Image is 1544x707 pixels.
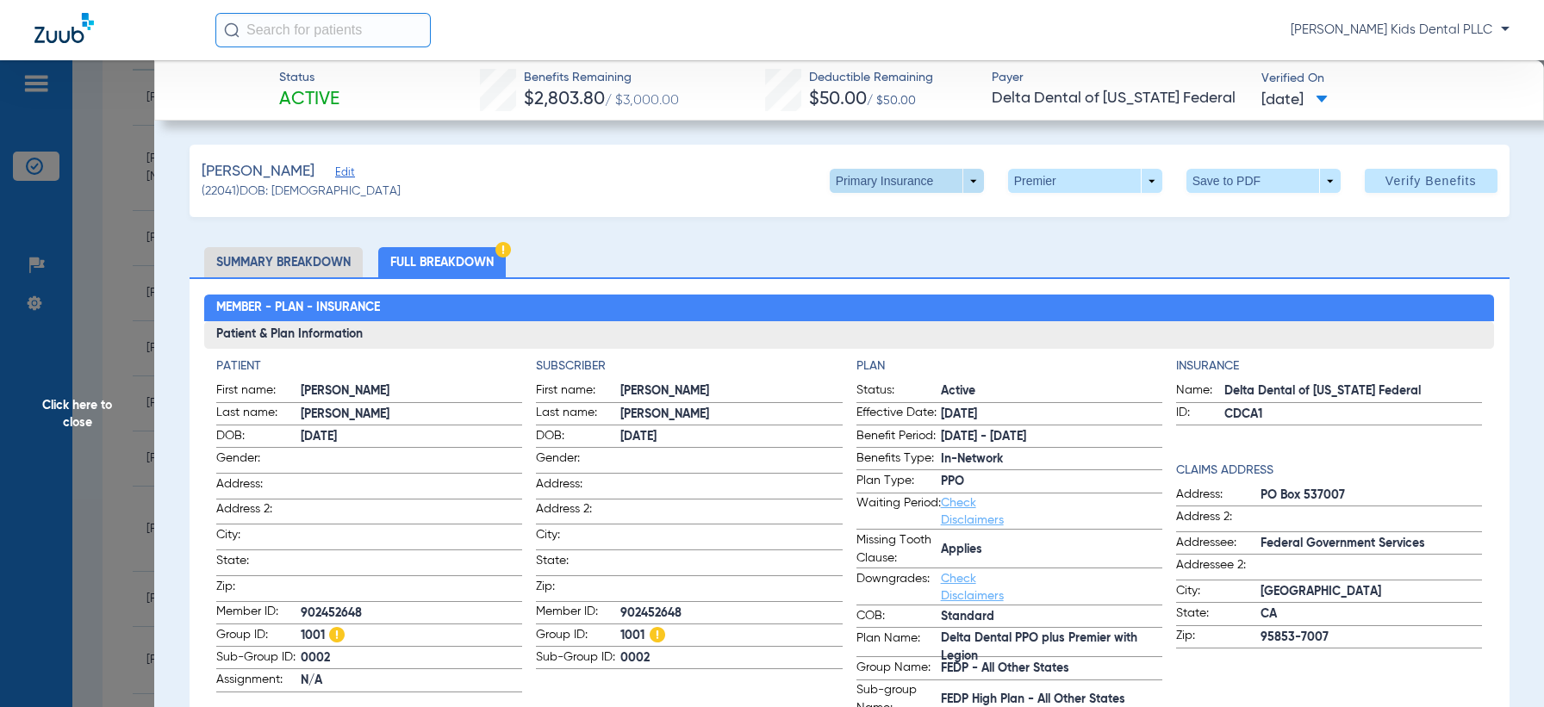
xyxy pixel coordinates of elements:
span: FEDP - All Other States [941,660,1162,678]
span: Member ID: [216,603,301,623]
input: Search for patients [215,13,431,47]
span: Addressee: [1176,534,1261,555]
a: Check Disclaimers [941,497,1004,526]
h4: Patient [216,357,522,375]
span: Address: [216,475,301,499]
span: State: [216,552,301,575]
span: Zip: [1176,627,1261,648]
span: 1001 [301,627,522,645]
span: Member ID: [536,603,620,623]
span: State: [1176,605,1261,625]
span: [DATE] - [DATE] [941,428,1162,446]
span: Verify Benefits [1385,174,1477,188]
span: [DATE] [620,428,842,446]
span: Zip: [536,578,620,601]
span: City: [536,526,620,549]
span: Delta Dental of [US_STATE] Federal [992,88,1247,109]
span: First name: [536,381,620,402]
span: Group ID: [216,626,301,647]
span: COB: [856,607,941,628]
span: Address: [536,475,620,499]
span: Missing Tooth Clause: [856,531,941,567]
span: Sub-Group ID: [216,648,301,669]
span: 902452648 [620,605,842,623]
span: N/A [301,672,522,690]
button: Save to PDF [1186,169,1341,193]
button: Primary Insurance [830,169,984,193]
a: Check Disclaimers [941,573,1004,602]
img: Hazard [650,627,665,642]
span: Status: [856,381,941,402]
h4: Plan [856,357,1162,375]
span: [PERSON_NAME] [620,406,842,424]
span: DOB: [216,427,301,448]
span: (22041) DOB: [DEMOGRAPHIC_DATA] [202,183,401,201]
span: Assignment: [216,671,301,691]
span: [DATE] [941,406,1162,424]
span: Benefit Period: [856,427,941,448]
span: Gender: [536,450,620,473]
button: Verify Benefits [1365,169,1497,193]
span: Edit [335,166,351,183]
span: PPO [941,473,1162,491]
img: Hazard [495,242,511,257]
span: 902452648 [301,605,522,623]
span: Waiting Period: [856,494,941,529]
span: Deductible Remaining [809,69,933,87]
span: CDCA1 [1224,406,1482,424]
span: $2,803.80 [524,90,605,109]
li: Full Breakdown [378,247,506,277]
span: City: [1176,582,1261,603]
span: ID: [1176,404,1224,425]
span: Active [279,88,339,112]
span: 1001 [620,627,842,645]
span: [PERSON_NAME] [202,161,314,183]
span: Name: [1176,381,1224,402]
span: Address: [1176,486,1261,506]
span: Federal Government Services [1261,535,1482,553]
span: Effective Date: [856,404,941,425]
span: City: [216,526,301,549]
h4: Subscriber [536,357,842,375]
button: Premier [1008,169,1162,193]
span: Last name: [536,404,620,425]
span: Address 2: [1176,508,1261,531]
span: Addressee 2: [1176,556,1261,580]
iframe: Chat Widget [1458,624,1544,707]
span: Group Name: [856,659,941,679]
span: [DATE] [301,428,522,446]
h4: Claims Address [1176,462,1482,480]
span: [PERSON_NAME] Kids Dental PLLC [1291,22,1510,39]
span: 0002 [301,649,522,667]
span: Status [279,69,339,87]
span: Address 2: [536,500,620,524]
span: [PERSON_NAME] [620,382,842,400]
span: [DATE] [1261,90,1328,111]
span: Verified On [1261,70,1516,88]
span: [PERSON_NAME] [301,382,522,400]
span: Plan Name: [856,629,941,657]
img: Hazard [329,627,345,642]
span: $50.00 [809,90,867,109]
span: [GEOGRAPHIC_DATA] [1261,583,1482,601]
h4: Insurance [1176,357,1482,375]
span: Downgrades: [856,570,941,605]
h2: Member - Plan - Insurance [204,295,1494,322]
span: Benefits Remaining [524,69,679,87]
span: Applies [941,541,1162,559]
span: / $50.00 [867,95,916,107]
span: 0002 [620,649,842,667]
span: CA [1261,605,1482,623]
h3: Patient & Plan Information [204,321,1494,349]
img: Zuub Logo [34,13,94,43]
span: DOB: [536,427,620,448]
span: Gender: [216,450,301,473]
span: / $3,000.00 [605,94,679,108]
span: State: [536,552,620,575]
span: In-Network [941,450,1162,468]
